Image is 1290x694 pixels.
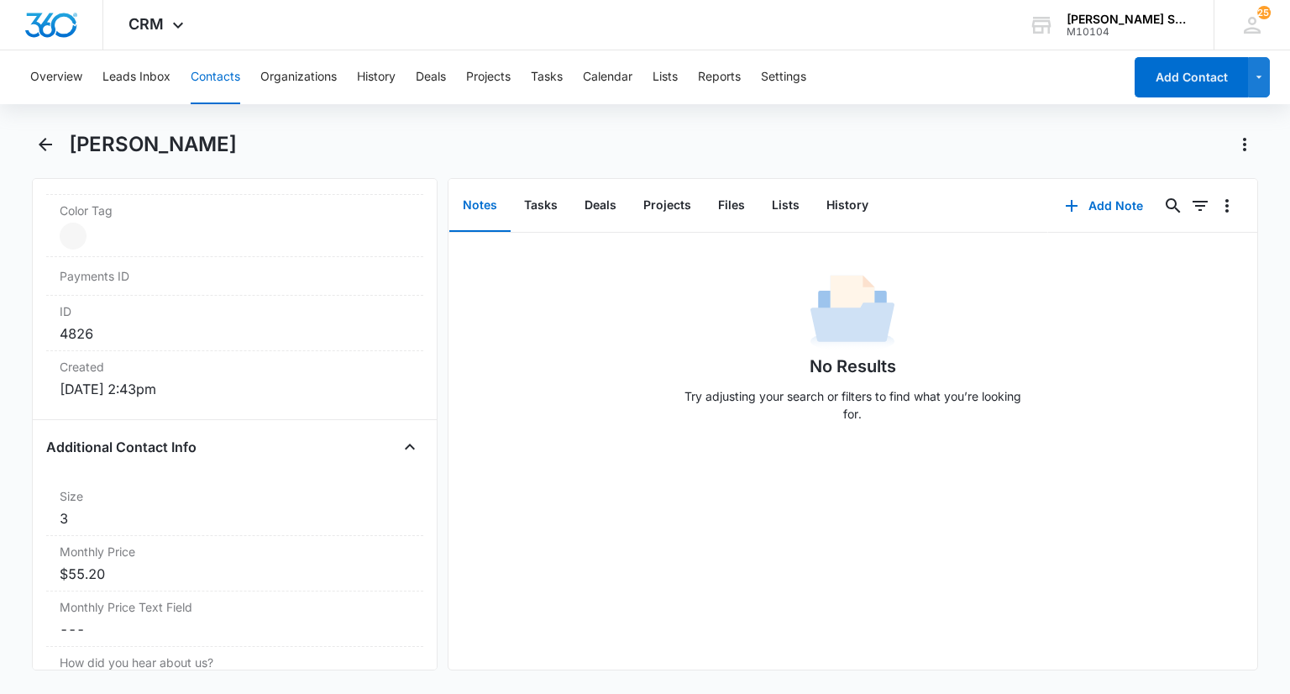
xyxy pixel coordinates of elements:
[1231,131,1258,158] button: Actions
[511,180,571,232] button: Tasks
[60,619,409,639] dd: ---
[60,358,409,376] dt: Created
[46,591,422,647] div: Monthly Price Text Field---
[583,50,632,104] button: Calendar
[810,270,894,354] img: No Data
[653,50,678,104] button: Lists
[69,132,237,157] h1: [PERSON_NAME]
[46,536,422,591] div: Monthly Price$55.20
[30,50,82,104] button: Overview
[60,487,409,505] label: Size
[46,481,422,536] div: Size3
[813,180,882,232] button: History
[396,434,423,460] button: Close
[1067,26,1189,38] div: account id
[60,543,409,560] label: Monthly Price
[1257,6,1271,19] div: notifications count
[60,267,147,285] dt: Payments ID
[102,50,170,104] button: Leads Inbox
[810,354,896,379] h1: No Results
[761,50,806,104] button: Settings
[1067,13,1189,26] div: account name
[60,598,409,616] label: Monthly Price Text Field
[46,257,422,296] div: Payments ID
[60,564,409,584] dd: $55.20
[1257,6,1271,19] span: 257
[60,508,409,528] div: 3
[60,323,409,344] dd: 4826
[416,50,446,104] button: Deals
[630,180,705,232] button: Projects
[1135,57,1248,97] button: Add Contact
[60,654,409,671] label: How did you hear about us?
[60,379,409,399] dd: [DATE] 2:43pm
[1048,186,1160,226] button: Add Note
[357,50,396,104] button: History
[46,351,422,406] div: Created[DATE] 2:43pm
[531,50,563,104] button: Tasks
[698,50,741,104] button: Reports
[571,180,630,232] button: Deals
[1160,192,1187,219] button: Search...
[60,302,409,320] dt: ID
[32,131,58,158] button: Back
[260,50,337,104] button: Organizations
[705,180,758,232] button: Files
[466,50,511,104] button: Projects
[449,180,511,232] button: Notes
[676,387,1029,423] p: Try adjusting your search or filters to find what you’re looking for.
[1214,192,1240,219] button: Overflow Menu
[46,296,422,351] div: ID4826
[46,195,422,257] div: Color Tag
[758,180,813,232] button: Lists
[191,50,240,104] button: Contacts
[1187,192,1214,219] button: Filters
[128,15,164,33] span: CRM
[46,437,197,457] h4: Additional Contact Info
[60,202,409,219] label: Color Tag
